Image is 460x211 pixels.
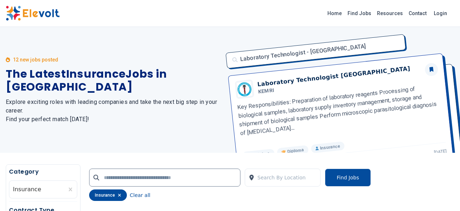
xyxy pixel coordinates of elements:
[6,98,221,124] h2: Explore exciting roles with leading companies and take the next big step in your career. Find you...
[89,189,127,201] div: insurance
[6,68,221,93] h1: The Latest Insurance Jobs in [GEOGRAPHIC_DATA]
[9,168,77,176] h5: Category
[325,169,371,187] button: Find Jobs
[374,8,406,19] a: Resources
[13,56,58,63] p: 12 new jobs posted
[406,8,429,19] a: Contact
[130,189,150,201] button: Clear all
[345,8,374,19] a: Find Jobs
[429,6,451,20] a: Login
[325,8,345,19] a: Home
[6,6,60,21] img: Elevolt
